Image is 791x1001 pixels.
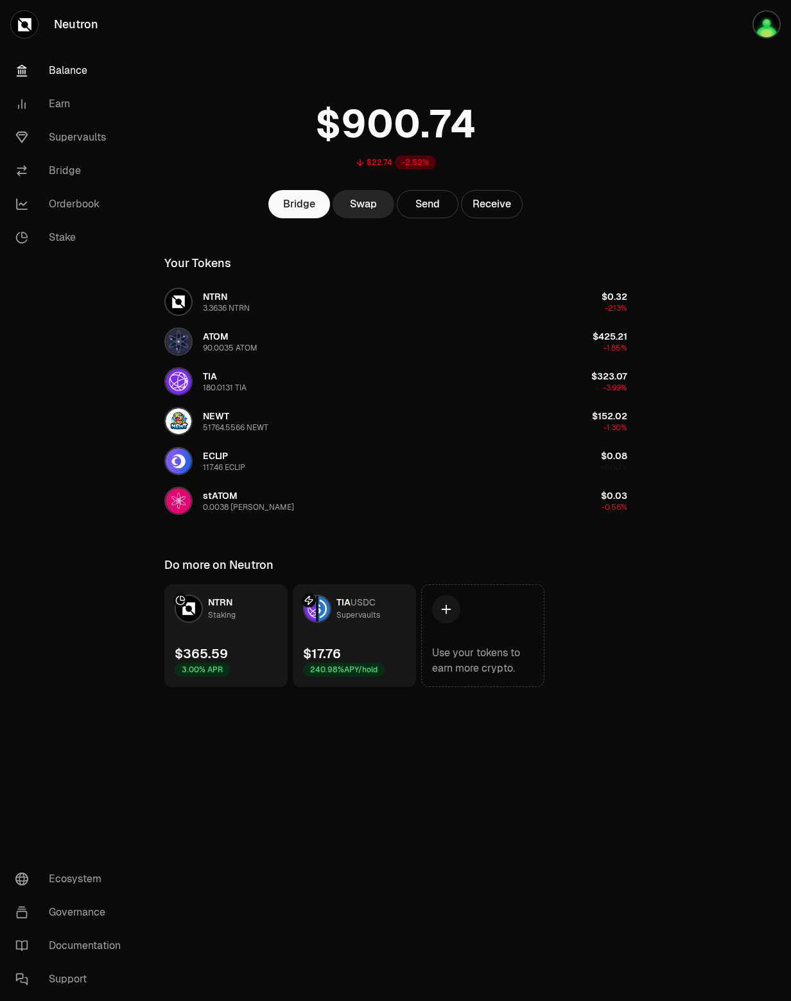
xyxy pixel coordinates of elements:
[203,383,247,393] div: 180.0131 TIA
[157,482,635,520] button: stATOM LogostATOM0.0038 [PERSON_NAME]$0.03-0.56%
[461,190,523,218] button: Receive
[203,291,227,302] span: NTRN
[5,187,139,221] a: Orderbook
[395,155,436,170] div: -2.52%
[601,490,627,501] span: $0.03
[591,370,627,382] span: $323.07
[166,329,191,354] img: ATOM Logo
[304,596,316,622] img: TIA Logo
[604,422,627,433] span: -1.30%
[157,442,635,480] button: ECLIP LogoECLIP117.46 ECLIP$0.08+0.00%
[175,645,228,663] div: $365.59
[164,584,288,687] a: NTRN LogoNTRNStaking$365.593.00% APR
[592,410,627,422] span: $152.02
[166,369,191,394] img: TIA Logo
[602,502,627,512] span: -0.56%
[432,645,534,676] div: Use your tokens to earn more crypto.
[157,362,635,401] button: TIA LogoTIA180.0131 TIA$323.07-3.99%
[176,596,202,622] img: NTRN Logo
[336,596,351,608] span: TIA
[293,584,416,687] a: TIA LogoUSDC LogoTIAUSDCSupervaults$17.76240.98%APY/hold
[303,663,385,677] div: 240.98% APY/hold
[333,190,394,218] a: Swap
[164,254,231,272] div: Your Tokens
[208,609,236,622] div: Staking
[203,303,250,313] div: 3.3636 NTRN
[5,221,139,254] a: Stake
[603,383,627,393] span: -3.99%
[203,370,217,382] span: TIA
[318,596,330,622] img: USDC Logo
[164,556,274,574] div: Do more on Neutron
[203,502,294,512] div: 0.0038 [PERSON_NAME]
[203,450,228,462] span: ECLIP
[203,462,245,473] div: 117.46 ECLIP
[208,596,232,608] span: NTRN
[351,596,376,608] span: USDC
[5,896,139,929] a: Governance
[5,154,139,187] a: Bridge
[752,10,781,39] img: Keplr primary wallet
[166,448,191,474] img: ECLIP Logo
[367,157,392,168] div: $22.74
[593,331,627,342] span: $425.21
[166,488,191,514] img: stATOM Logo
[303,645,341,663] div: $17.76
[600,462,627,473] span: +0.00%
[604,343,627,353] span: -1.85%
[203,410,229,422] span: NEWT
[268,190,330,218] a: Bridge
[157,283,635,321] button: NTRN LogoNTRN3.3636 NTRN$0.32-2.13%
[605,303,627,313] span: -2.13%
[5,54,139,87] a: Balance
[601,450,627,462] span: $0.08
[5,962,139,996] a: Support
[166,408,191,434] img: NEWT Logo
[203,331,229,342] span: ATOM
[602,291,627,302] span: $0.32
[397,190,458,218] button: Send
[157,322,635,361] button: ATOM LogoATOM90.0035 ATOM$425.21-1.85%
[203,422,268,433] div: 51764.5566 NEWT
[203,490,238,501] span: stATOM
[421,584,544,687] a: Use your tokens to earn more crypto.
[5,121,139,154] a: Supervaults
[203,343,257,353] div: 90.0035 ATOM
[157,402,635,440] button: NEWT LogoNEWT51764.5566 NEWT$152.02-1.30%
[336,609,380,622] div: Supervaults
[5,862,139,896] a: Ecosystem
[5,87,139,121] a: Earn
[175,663,230,677] div: 3.00% APR
[166,289,191,315] img: NTRN Logo
[5,929,139,962] a: Documentation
